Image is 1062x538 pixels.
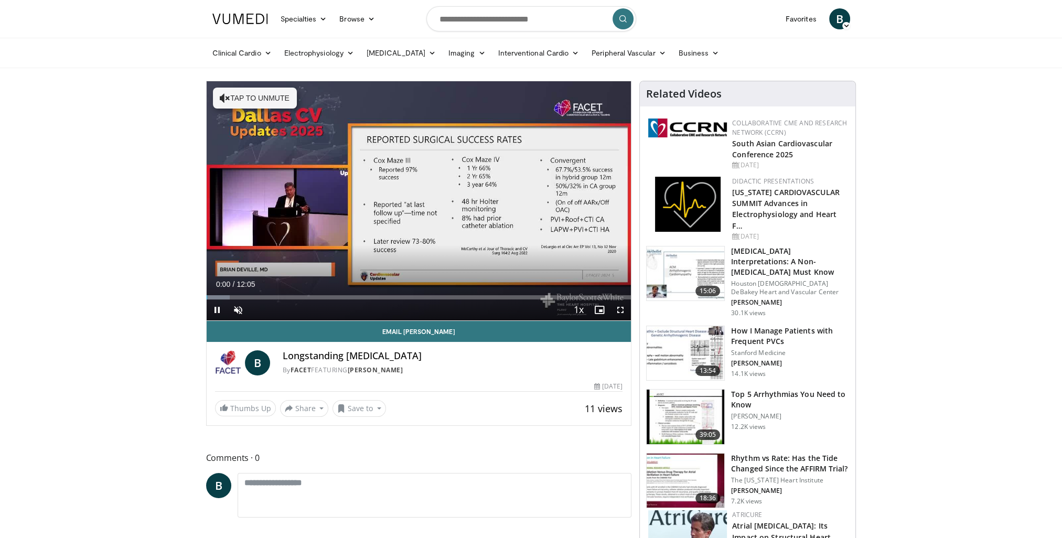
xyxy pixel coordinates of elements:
p: [PERSON_NAME] [731,412,849,421]
button: Pause [207,299,228,320]
p: 30.1K views [731,309,766,317]
div: [DATE] [594,382,623,391]
a: Email [PERSON_NAME] [207,321,631,342]
span: Comments 0 [206,451,632,465]
a: Business [672,42,726,63]
p: The [US_STATE] Heart Institute [731,476,849,485]
button: Share [280,400,329,417]
a: Interventional Cardio [492,42,586,63]
div: Progress Bar [207,295,631,299]
a: Favorites [779,8,823,29]
button: Playback Rate [568,299,589,320]
a: Electrophysiology [278,42,360,63]
a: [MEDICAL_DATA] [360,42,442,63]
div: [DATE] [732,232,847,241]
span: 0:00 [216,280,230,288]
a: Thumbs Up [215,400,276,416]
a: 39:05 Top 5 Arrhythmias You Need to Know [PERSON_NAME] 12.2K views [646,389,849,445]
span: 15:06 [695,286,721,296]
h3: How I Manage Patients with Frequent PVCs [731,326,849,347]
a: B [245,350,270,375]
span: 18:36 [695,493,721,503]
h4: Longstanding [MEDICAL_DATA] [283,350,623,362]
img: 59f69555-d13b-4130-aa79-5b0c1d5eebbb.150x105_q85_crop-smart_upscale.jpg [647,246,724,301]
span: 12:05 [237,280,255,288]
a: FACET [291,365,312,374]
video-js: Video Player [207,81,631,321]
a: South Asian Cardiovascular Conference 2025 [732,138,832,159]
p: [PERSON_NAME] [731,359,849,368]
h3: [MEDICAL_DATA] Interpretations: A Non-[MEDICAL_DATA] Must Know [731,246,849,277]
button: Save to [332,400,386,417]
button: Tap to unmute [213,88,297,109]
a: [US_STATE] CARDIOVASCULAR SUMMIT Advances in Electrophysiology and Heart F… [732,187,840,230]
a: Peripheral Vascular [585,42,672,63]
button: Unmute [228,299,249,320]
button: Fullscreen [610,299,631,320]
a: [PERSON_NAME] [348,365,403,374]
p: [PERSON_NAME] [731,487,849,495]
img: 1860aa7a-ba06-47e3-81a4-3dc728c2b4cf.png.150x105_q85_autocrop_double_scale_upscale_version-0.2.png [655,177,721,232]
a: AtriCure [732,510,762,519]
button: Enable picture-in-picture mode [589,299,610,320]
span: / [233,280,235,288]
img: eb6d139b-1fa2-419e-a171-13e36c281eca.150x105_q85_crop-smart_upscale.jpg [647,326,724,381]
p: Houston [DEMOGRAPHIC_DATA] DeBakey Heart and Vascular Center [731,279,849,296]
p: 7.2K views [731,497,762,505]
p: 14.1K views [731,370,766,378]
a: Specialties [274,8,334,29]
img: ec2c7e4b-2e60-4631-8939-1325775bd3e0.150x105_q85_crop-smart_upscale.jpg [647,454,724,508]
img: e6be7ba5-423f-4f4d-9fbf-6050eac7a348.150x105_q85_crop-smart_upscale.jpg [647,390,724,444]
a: B [206,473,231,498]
h3: Rhythm vs Rate: Has the Tide Changed Since the AFFIRM Trial? [731,453,849,474]
h4: Related Videos [646,88,722,100]
a: 13:54 How I Manage Patients with Frequent PVCs Stanford Medicine [PERSON_NAME] 14.1K views [646,326,849,381]
a: B [829,8,850,29]
p: 12.2K views [731,423,766,431]
h3: Top 5 Arrhythmias You Need to Know [731,389,849,410]
span: 11 views [585,402,623,415]
input: Search topics, interventions [426,6,636,31]
p: Stanford Medicine [731,349,849,357]
a: Imaging [442,42,492,63]
p: [PERSON_NAME] [731,298,849,307]
img: a04ee3ba-8487-4636-b0fb-5e8d268f3737.png.150x105_q85_autocrop_double_scale_upscale_version-0.2.png [648,119,727,137]
div: Didactic Presentations [732,177,847,186]
a: 15:06 [MEDICAL_DATA] Interpretations: A Non-[MEDICAL_DATA] Must Know Houston [DEMOGRAPHIC_DATA] D... [646,246,849,317]
span: 13:54 [695,365,721,376]
a: Browse [333,8,381,29]
div: [DATE] [732,160,847,170]
a: Collaborative CME and Research Network (CCRN) [732,119,847,137]
a: 18:36 Rhythm vs Rate: Has the Tide Changed Since the AFFIRM Trial? The [US_STATE] Heart Institute... [646,453,849,509]
div: By FEATURING [283,365,623,375]
img: VuMedi Logo [212,14,268,24]
a: Clinical Cardio [206,42,278,63]
img: FACET [215,350,241,375]
span: 39:05 [695,429,721,440]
